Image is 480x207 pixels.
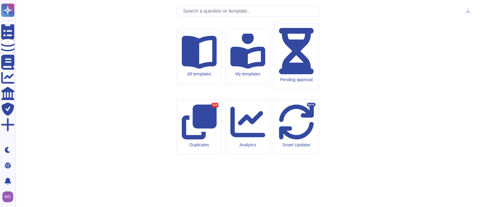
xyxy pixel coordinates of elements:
[182,72,217,77] div: All templates
[182,142,217,148] div: Duplicates
[1,190,17,203] button: user
[180,6,319,17] input: Search a question or template...
[230,142,265,148] div: Analytics
[230,72,265,77] div: My templates
[211,103,218,108] div: 313
[2,191,13,202] img: user
[279,142,314,148] div: Smart Updates
[307,103,316,107] div: BETA
[279,77,314,82] div: Pending approval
